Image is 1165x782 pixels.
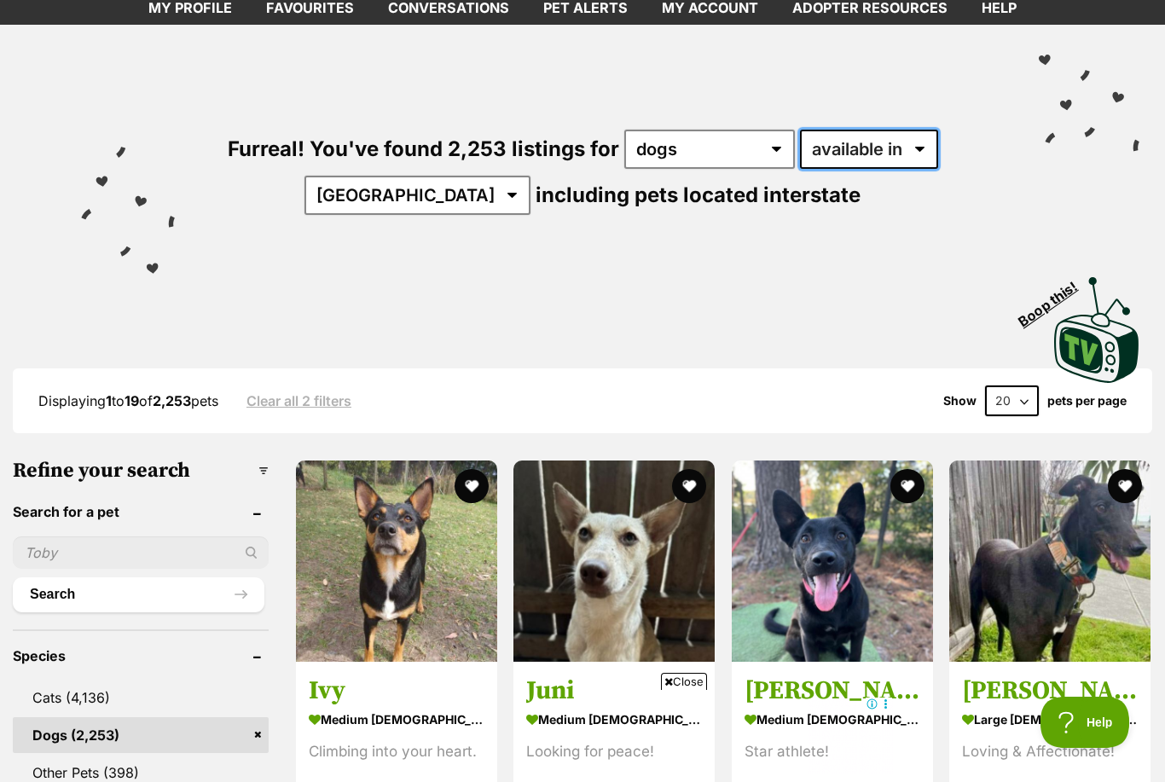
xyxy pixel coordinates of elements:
strong: 2,253 [153,392,191,409]
span: Boop this! [1016,268,1094,329]
h3: [PERSON_NAME] [962,675,1138,707]
iframe: Advertisement [272,697,893,773]
img: PetRescue TV logo [1054,277,1139,383]
h3: Ivy [309,675,484,707]
span: Close [661,673,707,690]
header: Species [13,648,269,663]
button: favourite [673,469,707,503]
span: including pets located interstate [536,182,861,207]
h3: Juni [526,675,702,707]
a: Cats (4,136) [13,680,269,715]
iframe: Help Scout Beacon - Open [1040,697,1131,748]
img: Ivy - Australian Kelpie Dog [296,461,497,662]
a: Dogs (2,253) [13,717,269,753]
img: Lenny - Greyhound Dog [949,461,1151,662]
img: Juni - Australian Kelpie Dog [513,461,715,662]
a: Boop this! [1054,262,1139,386]
button: favourite [455,469,489,503]
h3: [PERSON_NAME] [745,675,920,707]
strong: large [DEMOGRAPHIC_DATA] Dog [962,707,1138,732]
span: Show [943,394,977,408]
button: Search [13,577,264,611]
div: Loving & Affectionate! [962,740,1138,763]
button: favourite [1108,469,1142,503]
strong: medium [DEMOGRAPHIC_DATA] Dog [745,707,920,732]
h3: Refine your search [13,459,269,483]
span: Displaying to of pets [38,392,218,409]
label: pets per page [1047,394,1127,408]
button: favourite [890,469,924,503]
img: Lucy - Australian Kelpie Dog [732,461,933,662]
a: Clear all 2 filters [246,393,351,408]
input: Toby [13,536,269,569]
div: Star athlete! [745,740,920,763]
span: Furreal! You've found 2,253 listings for [228,136,619,161]
strong: 19 [125,392,139,409]
header: Search for a pet [13,504,269,519]
strong: 1 [106,392,112,409]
